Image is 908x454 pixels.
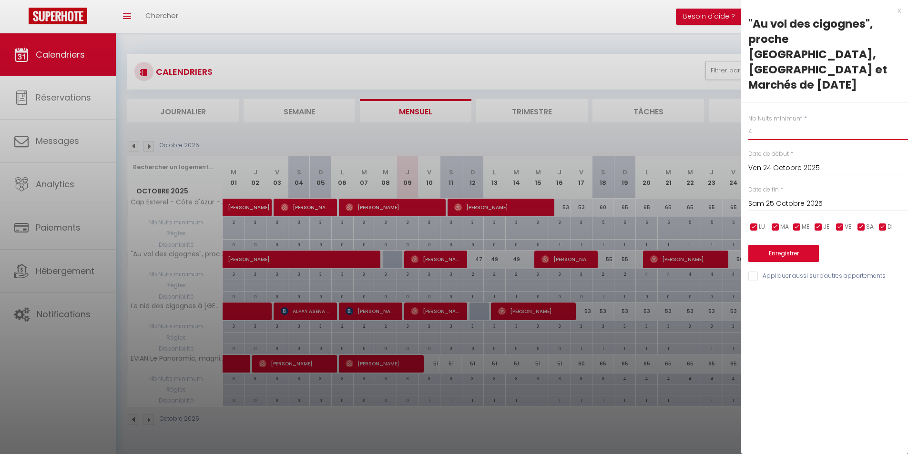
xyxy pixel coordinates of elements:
[823,222,829,232] span: JE
[802,222,809,232] span: ME
[748,114,803,123] label: Nb Nuits minimum
[748,150,789,159] label: Date de début
[845,222,851,232] span: VE
[866,222,874,232] span: SA
[888,222,893,232] span: DI
[748,16,901,92] div: "Au vol des cigognes", proche [GEOGRAPHIC_DATA], [GEOGRAPHIC_DATA] et Marchés de [DATE]
[748,185,779,194] label: Date de fin
[741,5,901,16] div: x
[759,222,765,232] span: LU
[780,222,789,232] span: MA
[748,245,819,262] button: Enregistrer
